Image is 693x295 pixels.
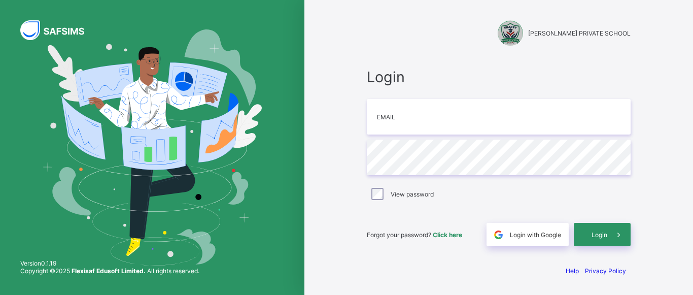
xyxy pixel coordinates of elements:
span: Login with Google [510,231,561,239]
span: Login [592,231,607,239]
span: Copyright © 2025 All rights reserved. [20,267,199,275]
span: [PERSON_NAME] PRIVATE SCHOOL [528,29,631,37]
img: Hero Image [43,29,262,266]
img: SAFSIMS Logo [20,20,96,40]
a: Click here [433,231,462,239]
label: View password [391,190,434,198]
a: Privacy Policy [585,267,626,275]
img: google.396cfc9801f0270233282035f929180a.svg [493,229,504,241]
span: Forgot your password? [367,231,462,239]
span: Login [367,68,631,86]
strong: Flexisaf Edusoft Limited. [72,267,146,275]
span: Version 0.1.19 [20,259,199,267]
a: Help [566,267,579,275]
